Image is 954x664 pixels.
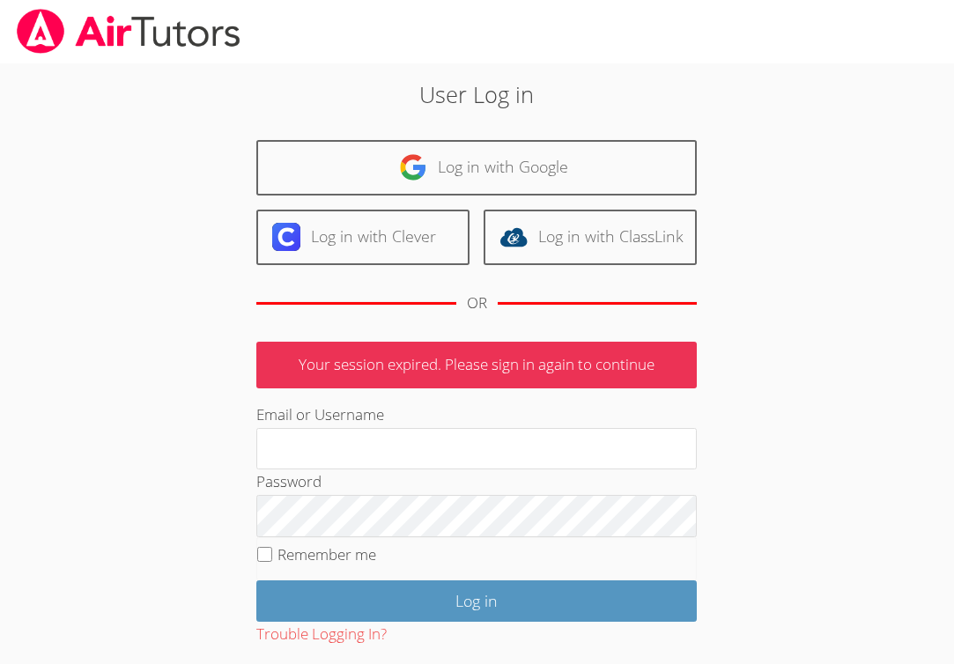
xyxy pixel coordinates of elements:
h2: User Log in [219,77,735,111]
a: Log in with Google [256,140,697,196]
img: clever-logo-6eab21bc6e7a338710f1a6ff85c0baf02591cd810cc4098c63d3a4b26e2feb20.svg [272,223,300,251]
label: Email or Username [256,404,384,424]
img: classlink-logo-d6bb404cc1216ec64c9a2012d9dc4662098be43eaf13dc465df04b49fa7ab582.svg [499,223,528,251]
img: google-logo-50288ca7cdecda66e5e0955fdab243c47b7ad437acaf1139b6f446037453330a.svg [399,153,427,181]
div: OR [467,291,487,316]
a: Log in with ClassLink [484,210,697,265]
p: Your session expired. Please sign in again to continue [256,342,697,388]
label: Remember me [277,544,376,564]
input: Log in [256,580,697,622]
img: airtutors_banner-c4298cdbf04f3fff15de1276eac7730deb9818008684d7c2e4769d2f7ddbe033.png [15,9,242,54]
button: Trouble Logging In? [256,622,387,647]
a: Log in with Clever [256,210,470,265]
label: Password [256,471,322,491]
